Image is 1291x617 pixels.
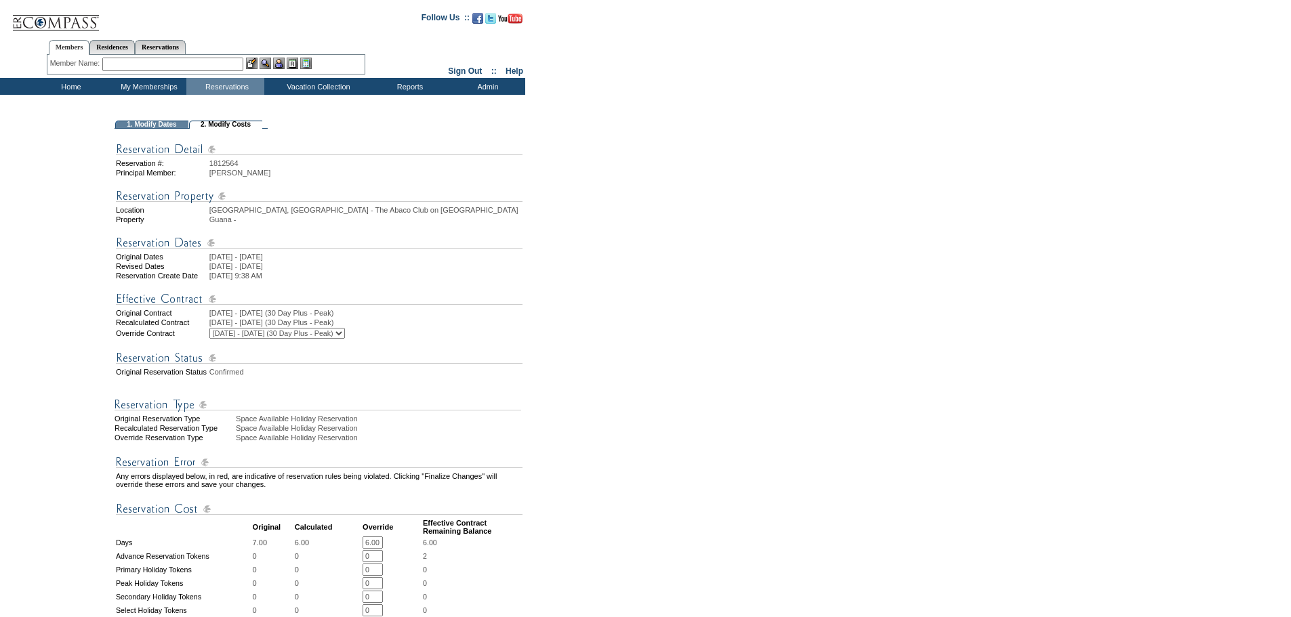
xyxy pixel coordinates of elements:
img: b_calculator.gif [300,58,312,69]
a: Members [49,40,90,55]
td: 0 [295,604,361,616]
td: [DATE] - [DATE] [209,262,522,270]
td: Override Contract [116,328,208,339]
td: 0 [253,563,293,576]
img: Impersonate [273,58,285,69]
td: 0 [295,577,361,589]
div: Space Available Holiday Reservation [236,424,524,432]
img: b_edit.gif [246,58,258,69]
img: Follow us on Twitter [485,13,496,24]
td: Original [253,519,293,535]
td: 0 [295,563,361,576]
td: Vacation Collection [264,78,369,95]
td: Calculated [295,519,361,535]
span: 0 [423,579,427,587]
div: Original Reservation Type [115,414,234,423]
img: Reservation Property [116,188,522,205]
img: Reservation Detail [116,141,522,158]
td: 0 [253,550,293,562]
img: Effective Contract [116,291,522,307]
div: Space Available Holiday Reservation [236,433,524,442]
td: 1. Modify Dates [115,121,188,129]
div: Member Name: [50,58,102,69]
td: 0 [295,591,361,603]
td: Override [363,519,422,535]
td: Revised Dates [116,262,208,270]
td: 2. Modify Costs [189,121,262,129]
td: [DATE] 9:38 AM [209,272,522,280]
td: [GEOGRAPHIC_DATA], [GEOGRAPHIC_DATA] - The Abaco Club on [GEOGRAPHIC_DATA] [209,206,522,214]
td: Location [116,206,208,214]
td: Property [116,215,208,224]
img: Reservation Status [116,349,522,366]
div: Override Reservation Type [115,433,234,442]
span: 2 [423,552,427,560]
td: Principal Member: [116,169,208,177]
td: Original Contract [116,309,208,317]
span: 0 [423,593,427,601]
td: Reservation Create Date [116,272,208,280]
a: Follow us on Twitter [485,17,496,25]
img: Become our fan on Facebook [472,13,483,24]
div: Space Available Holiday Reservation [236,414,524,423]
a: Subscribe to our YouTube Channel [498,17,522,25]
img: Subscribe to our YouTube Channel [498,14,522,24]
td: Effective Contract Remaining Balance [423,519,522,535]
td: Days [116,536,251,549]
td: Any errors displayed below, in red, are indicative of reservation rules being violated. Clicking ... [116,472,522,488]
td: 0 [253,577,293,589]
td: [PERSON_NAME] [209,169,522,177]
td: 7.00 [253,536,293,549]
img: Reservation Errors [116,454,522,471]
img: View [260,58,271,69]
td: Reservations [186,78,264,95]
td: Advance Reservation Tokens [116,550,251,562]
a: Sign Out [448,66,482,76]
td: Original Reservation Status [116,368,208,376]
td: Guana - [209,215,522,224]
td: Home [30,78,108,95]
img: Reservations [287,58,298,69]
td: Reports [369,78,447,95]
img: Reservation Dates [116,234,522,251]
a: Become our fan on Facebook [472,17,483,25]
td: Peak Holiday Tokens [116,577,251,589]
td: 1812564 [209,159,522,167]
div: Recalculated Reservation Type [115,424,234,432]
td: Recalculated Contract [116,318,208,326]
td: Admin [447,78,525,95]
td: 6.00 [295,536,361,549]
img: Compass Home [12,3,100,31]
img: Reservation Type [115,396,521,413]
td: 0 [253,604,293,616]
span: 6.00 [423,538,437,547]
td: Secondary Holiday Tokens [116,591,251,603]
td: Select Holiday Tokens [116,604,251,616]
td: Confirmed [209,368,522,376]
a: Help [506,66,523,76]
td: [DATE] - [DATE] [209,253,522,261]
span: 0 [423,566,427,574]
td: 0 [295,550,361,562]
td: 0 [253,591,293,603]
td: Reservation #: [116,159,208,167]
td: [DATE] - [DATE] (30 Day Plus - Peak) [209,309,522,317]
td: My Memberships [108,78,186,95]
a: Residences [89,40,135,54]
td: Original Dates [116,253,208,261]
a: Reservations [135,40,186,54]
td: Primary Holiday Tokens [116,563,251,576]
span: :: [491,66,497,76]
td: [DATE] - [DATE] (30 Day Plus - Peak) [209,318,522,326]
span: 0 [423,606,427,614]
td: Follow Us :: [422,12,470,28]
img: Reservation Cost [116,501,522,517]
